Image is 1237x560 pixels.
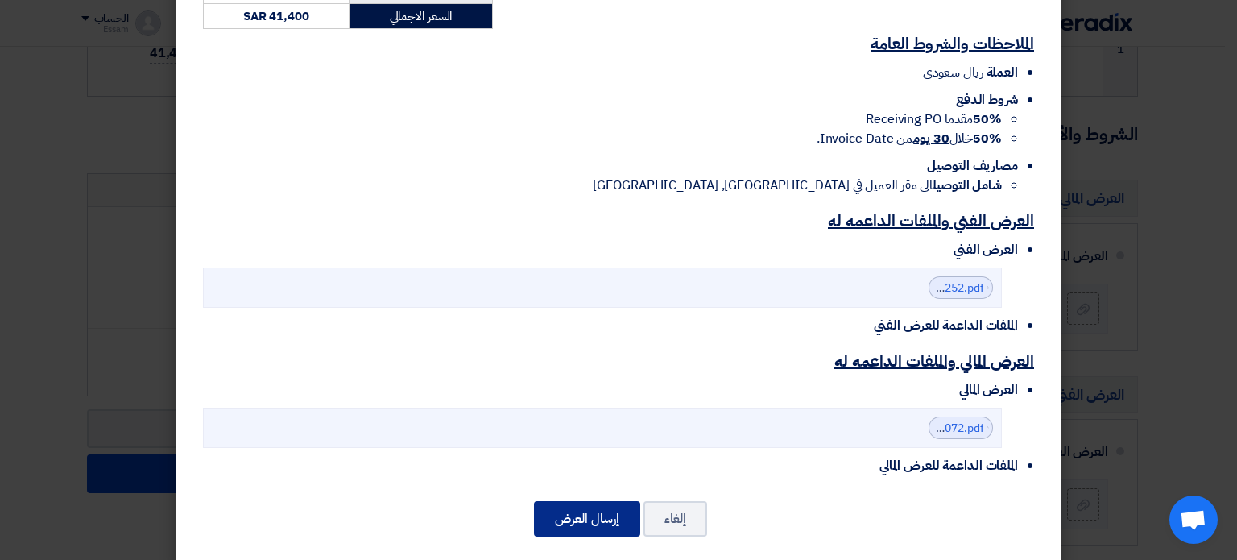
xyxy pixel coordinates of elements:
[534,501,640,537] button: إرسال العرض
[879,456,1018,475] span: الملفات الداعمة للعرض المالي
[923,63,983,82] span: ريال سعودي
[954,240,1018,259] span: العرض الفني
[817,129,1002,148] span: خلال من Invoice Date.
[874,316,1018,335] span: الملفات الداعمة للعرض الفني
[927,156,1018,176] span: مصاريف التوصيل
[243,7,309,25] strong: SAR 41,400
[643,501,707,537] button: إلغاء
[1169,496,1218,544] a: Open chat
[987,63,1018,82] span: العملة
[349,3,492,29] td: السعر الاجمالي
[973,129,1002,148] strong: 50%
[828,209,1034,233] u: العرض الفني والملفات الداعمه له
[933,176,1002,195] strong: شامل التوصيل
[866,110,1002,129] span: مقدما Receiving PO
[834,349,1034,373] u: العرض المالي والملفات الداعمه له
[913,129,949,148] u: 30 يوم
[973,110,1002,129] strong: 50%
[956,90,1018,110] span: شروط الدفع
[959,380,1018,400] span: العرض المالي
[203,176,1002,195] li: الى مقر العميل في [GEOGRAPHIC_DATA], [GEOGRAPHIC_DATA]
[871,31,1034,56] u: الملاحظات والشروط العامة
